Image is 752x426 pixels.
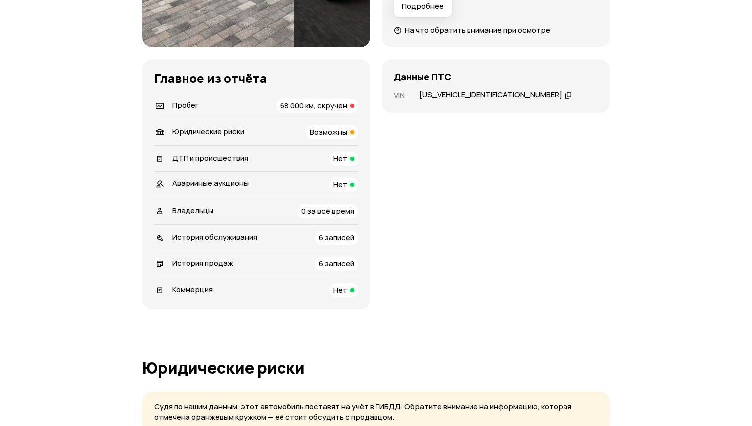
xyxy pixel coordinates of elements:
[172,232,257,242] span: История обслуживания
[172,205,213,216] span: Владельцы
[394,71,451,82] h4: Данные ПТС
[319,232,354,243] span: 6 записей
[154,71,358,85] h3: Главное из отчёта
[172,153,248,163] span: ДТП и происшествия
[142,359,610,377] h1: Юридические риски
[172,284,213,295] span: Коммерция
[154,402,598,422] p: Судя по нашим данным, этот автомобиль поставят на учёт в ГИБДД. Обратите внимание на информацию, ...
[319,258,354,269] span: 6 записей
[402,1,444,11] span: Подробнее
[172,178,249,188] span: Аварийные аукционы
[310,127,347,137] span: Возможны
[394,25,550,35] a: На что обратить внимание при осмотре
[419,90,562,100] div: [US_VEHICLE_IDENTIFICATION_NUMBER]
[333,179,347,190] span: Нет
[172,100,199,110] span: Пробег
[333,153,347,164] span: Нет
[405,25,550,35] span: На что обратить внимание при осмотре
[333,285,347,295] span: Нет
[172,126,244,137] span: Юридические риски
[301,206,354,216] span: 0 за всё время
[394,90,407,101] p: VIN :
[280,100,347,111] span: 68 000 км, скручен
[172,258,233,268] span: История продаж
